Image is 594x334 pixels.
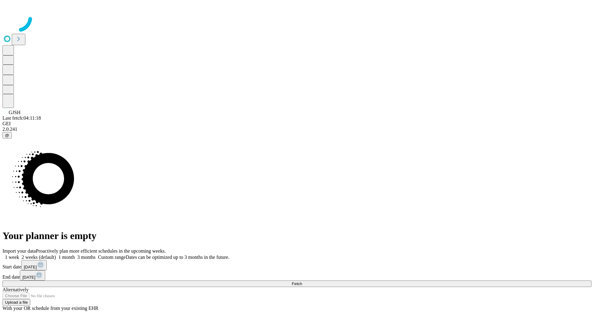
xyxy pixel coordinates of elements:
[98,255,126,260] span: Custom range
[2,280,592,287] button: Fetch
[58,255,75,260] span: 1 month
[2,230,592,242] h1: Your planner is empty
[21,260,47,270] button: [DATE]
[36,248,166,254] span: Proactively plan more efficient schedules in the upcoming weeks.
[2,121,592,126] div: GEI
[77,255,96,260] span: 3 months
[2,132,12,139] button: @
[2,248,36,254] span: Import your data
[22,255,56,260] span: 2 weeks (default)
[2,126,592,132] div: 2.0.241
[292,281,302,286] span: Fetch
[126,255,229,260] span: Dates can be optimized up to 3 months in the future.
[22,275,35,280] span: [DATE]
[2,287,28,292] span: Alternatively
[9,110,20,115] span: GJSH
[2,260,592,270] div: Start date
[5,133,9,138] span: @
[24,265,37,269] span: [DATE]
[5,255,19,260] span: 1 week
[2,115,41,121] span: Last fetch: 04:11:18
[2,306,98,311] span: With your OR schedule from your existing EHR
[20,270,45,280] button: [DATE]
[2,299,30,306] button: Upload a file
[2,270,592,280] div: End date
